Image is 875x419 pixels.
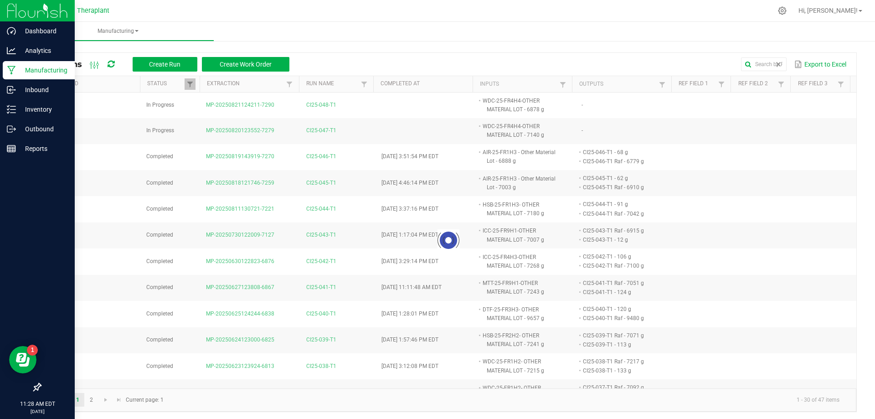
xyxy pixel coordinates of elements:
[679,80,716,88] a: Ref Field 1Sortable
[473,76,572,93] th: Inputs
[7,26,16,36] inline-svg: Dashboard
[9,346,36,373] iframe: Resource center
[16,84,71,95] p: Inbound
[7,46,16,55] inline-svg: Analytics
[71,393,84,407] a: Page 1
[149,61,180,68] span: Create Run
[835,78,846,90] a: Filter
[716,78,727,90] a: Filter
[7,66,16,75] inline-svg: Manufacturing
[27,345,38,356] iframe: Resource center unread badge
[284,78,295,90] a: Filter
[7,124,16,134] inline-svg: Outbound
[102,396,109,403] span: Go to the next page
[798,7,858,14] span: Hi, [PERSON_NAME]!
[47,57,296,72] div: All Runs
[85,393,98,407] a: Page 2
[99,393,113,407] a: Go to the next page
[220,61,272,68] span: Create Work Order
[4,408,71,415] p: [DATE]
[185,78,196,90] a: Filter
[47,80,136,88] a: ScheduledSortable
[776,78,787,90] a: Filter
[41,388,856,412] kendo-pager: Current page: 1
[16,26,71,36] p: Dashboard
[16,104,71,115] p: Inventory
[16,65,71,76] p: Manufacturing
[207,80,284,88] a: ExtractionSortable
[202,57,289,72] button: Create Work Order
[16,124,71,134] p: Outbound
[572,76,671,93] th: Outputs
[657,79,668,90] a: Filter
[4,400,71,408] p: 11:28 AM EDT
[169,393,847,408] kendo-pager-info: 1 - 30 of 47 items
[7,85,16,94] inline-svg: Inbound
[22,22,214,41] a: Manufacturing
[306,80,359,88] a: Run NameSortable
[359,78,370,90] a: Filter
[775,61,782,68] span: clear
[115,396,123,403] span: Go to the last page
[16,143,71,154] p: Reports
[22,27,214,35] span: Manufacturing
[777,6,788,15] div: Manage settings
[133,57,197,72] button: Create Run
[147,80,185,88] a: StatusSortable
[113,393,126,407] a: Go to the last page
[77,7,109,15] span: Theraplant
[798,80,835,88] a: Ref Field 3Sortable
[741,57,787,71] input: Search by Run Name, Extraction, Machine, or Lot Number
[16,45,71,56] p: Analytics
[381,80,469,88] a: Completed AtSortable
[7,105,16,114] inline-svg: Inventory
[792,57,849,72] button: Export to Excel
[7,144,16,153] inline-svg: Reports
[557,79,568,90] a: Filter
[738,80,776,88] a: Ref Field 2Sortable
